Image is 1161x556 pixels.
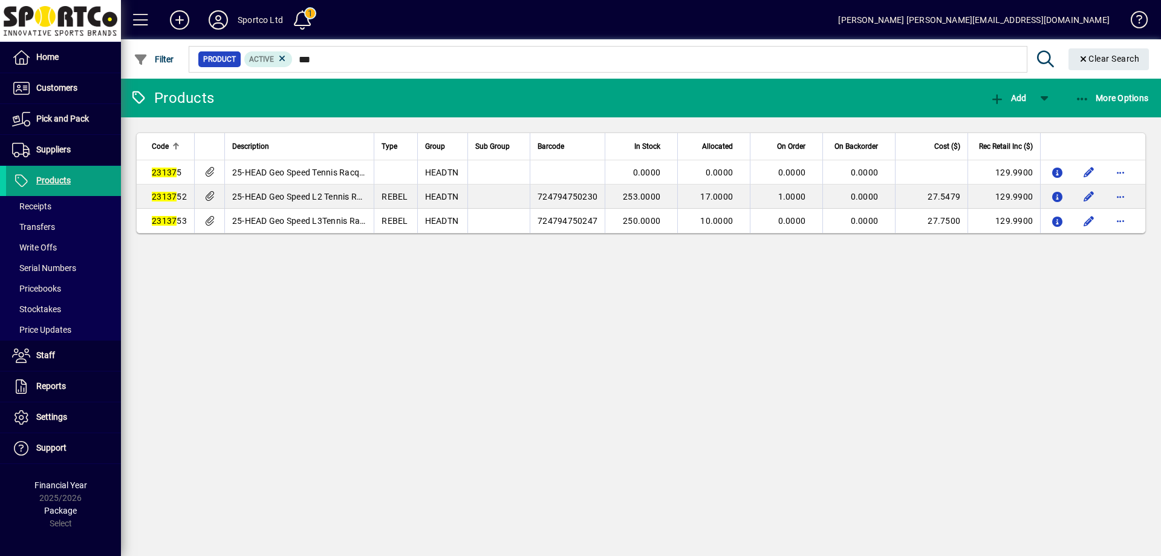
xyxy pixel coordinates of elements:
div: [PERSON_NAME] [PERSON_NAME][EMAIL_ADDRESS][DOMAIN_NAME] [838,10,1110,30]
span: Barcode [538,140,564,153]
span: Write Offs [12,243,57,252]
div: Code [152,140,187,153]
em: 23137 [152,192,177,201]
span: Sub Group [475,140,510,153]
button: More options [1111,163,1130,182]
div: Group [425,140,460,153]
span: 1.0000 [778,192,806,201]
span: 25-HEAD Geo Speed Tennis Racquet [232,168,372,177]
span: On Backorder [834,140,878,153]
span: Serial Numbers [12,263,76,273]
em: 23137 [152,216,177,226]
a: Home [6,42,121,73]
a: Transfers [6,217,121,237]
span: Customers [36,83,77,93]
span: 17.0000 [700,192,733,201]
span: 0.0000 [851,168,879,177]
div: Sportco Ltd [238,10,283,30]
span: 0.0000 [706,168,733,177]
span: 0.0000 [851,192,879,201]
span: 10.0000 [700,216,733,226]
span: Cost ($) [934,140,960,153]
div: Type [382,140,409,153]
button: More options [1111,211,1130,231]
a: Price Updates [6,319,121,340]
td: 129.9900 [968,185,1040,209]
span: Support [36,443,67,453]
span: Pricebooks [12,284,61,293]
span: Allocated [702,140,733,153]
div: In Stock [613,140,671,153]
td: 129.9900 [968,160,1040,185]
button: More Options [1072,87,1152,109]
div: Allocated [685,140,744,153]
a: Knowledge Base [1122,2,1146,42]
span: 5 [152,168,182,177]
mat-chip: Activation Status: Active [244,51,293,67]
span: Home [36,52,59,62]
button: More options [1111,187,1130,206]
span: 0.0000 [778,216,806,226]
button: Edit [1079,187,1099,206]
span: Type [382,140,397,153]
span: REBEL [382,216,408,226]
a: Serial Numbers [6,258,121,278]
span: 25-HEAD Geo Speed L3Tennis Racquet r [232,216,387,226]
button: Edit [1079,163,1099,182]
span: 52 [152,192,187,201]
button: Profile [199,9,238,31]
span: 250.0000 [623,216,660,226]
div: Sub Group [475,140,522,153]
span: Receipts [12,201,51,211]
em: 23137 [152,168,177,177]
span: HEADTN [425,168,459,177]
span: Stocktakes [12,304,61,314]
button: Filter [131,48,177,70]
a: Reports [6,371,121,402]
span: 53 [152,216,187,226]
span: 25-HEAD Geo Speed L2 Tennis Racquet r [232,192,389,201]
span: Price Updates [12,325,71,335]
span: 0.0000 [778,168,806,177]
button: Edit [1079,211,1099,231]
span: Code [152,140,169,153]
span: 0.0000 [633,168,661,177]
span: Active [249,55,274,64]
span: Rec Retail Inc ($) [979,140,1033,153]
span: Product [203,53,236,65]
span: 724794750247 [538,216,597,226]
span: 253.0000 [623,192,660,201]
a: Support [6,433,121,463]
span: HEADTN [425,192,459,201]
a: Staff [6,341,121,371]
span: REBEL [382,192,408,201]
a: Settings [6,402,121,433]
span: Group [425,140,445,153]
span: Add [990,93,1026,103]
span: In Stock [634,140,660,153]
span: 724794750230 [538,192,597,201]
span: More Options [1075,93,1149,103]
span: Settings [36,412,67,422]
div: On Backorder [830,140,889,153]
a: Customers [6,73,121,103]
a: Stocktakes [6,299,121,319]
span: HEADTN [425,216,459,226]
button: Clear [1068,48,1150,70]
span: Filter [134,54,174,64]
a: Suppliers [6,135,121,165]
span: Pick and Pack [36,114,89,123]
div: Description [232,140,367,153]
a: Pricebooks [6,278,121,299]
td: 27.7500 [895,209,968,233]
td: 129.9900 [968,209,1040,233]
span: Description [232,140,269,153]
span: On Order [777,140,805,153]
div: On Order [758,140,816,153]
td: 27.5479 [895,185,968,209]
span: Transfers [12,222,55,232]
span: Staff [36,350,55,360]
button: Add [987,87,1029,109]
a: Pick and Pack [6,104,121,134]
div: Barcode [538,140,597,153]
